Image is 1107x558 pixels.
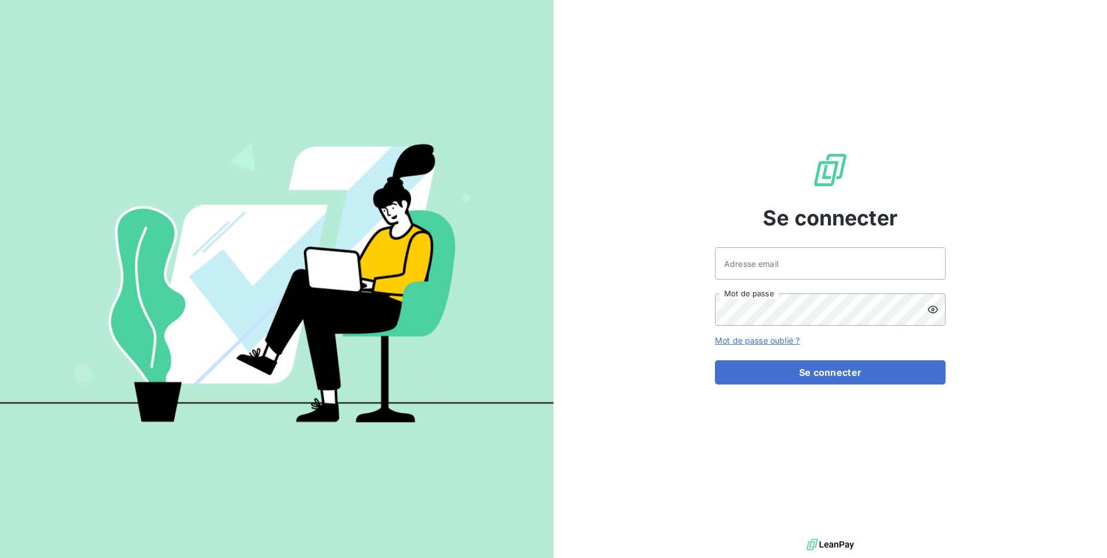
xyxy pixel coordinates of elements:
img: Logo LeanPay [812,152,849,188]
img: logo [807,536,854,553]
input: placeholder [715,247,946,280]
button: Se connecter [715,360,946,384]
span: Se connecter [763,202,898,233]
a: Mot de passe oublié ? [715,335,800,345]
